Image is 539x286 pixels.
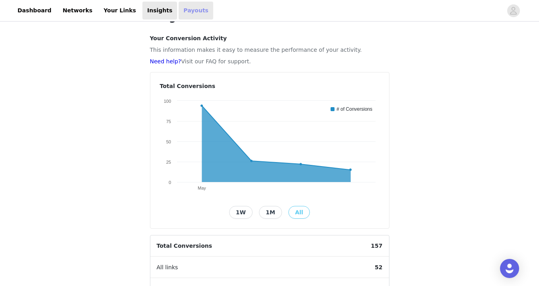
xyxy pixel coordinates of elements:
button: 1W [229,206,253,219]
button: 1M [259,206,282,219]
a: Need help? [150,58,181,65]
text: 75 [166,119,171,124]
div: Open Intercom Messenger [500,259,519,278]
h4: Your Conversion Activity [150,34,389,43]
a: Dashboard [13,2,56,20]
text: May [197,186,206,190]
h4: Total Conversions [160,82,379,90]
text: 50 [166,139,171,144]
a: Networks [58,2,97,20]
text: 0 [168,180,171,185]
text: # of Conversions [337,106,372,112]
a: Payouts [179,2,213,20]
text: 100 [163,99,171,104]
text: 25 [166,160,171,165]
p: Visit our FAQ for support. [150,57,389,66]
span: 52 [368,257,389,278]
span: 157 [364,235,389,257]
button: All [288,206,310,219]
span: Total Conversions [150,235,219,257]
a: Insights [142,2,177,20]
p: This information makes it easy to measure the performance of your activity. [150,46,389,54]
div: avatar [510,4,517,17]
a: Your Links [99,2,141,20]
span: All links [150,257,185,278]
